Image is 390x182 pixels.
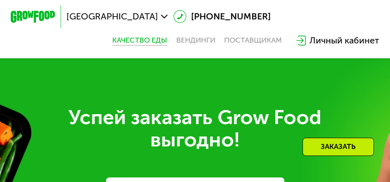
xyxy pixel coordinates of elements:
a: [PHONE_NUMBER] [173,10,271,23]
span: [GEOGRAPHIC_DATA] [66,12,158,22]
a: Качество еды [112,36,167,45]
a: Вендинги [176,36,215,45]
div: Личный кабинет [310,34,379,47]
div: поставщикам [224,36,282,45]
div: Заказать [303,138,374,156]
